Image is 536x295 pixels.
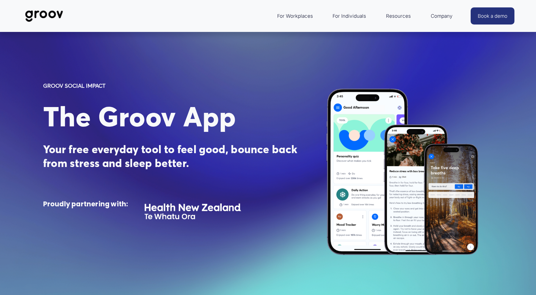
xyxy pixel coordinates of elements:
a: folder dropdown [428,8,456,24]
strong: Your free everyday tool to feel good, bounce back from stress and sleep better. [43,143,300,170]
img: Groov | Workplace Science Platform | Unlock Performance | Drive Results [22,5,67,27]
span: Resources [386,12,411,21]
span: For Workplaces [277,12,313,21]
a: Book a demo [471,7,514,25]
strong: GROOV SOCIAL IMPACT [43,82,106,89]
a: For Individuals [329,8,369,24]
a: folder dropdown [274,8,316,24]
a: folder dropdown [383,8,414,24]
strong: Proudly partnering with: [43,200,128,209]
span: The Groov App [43,100,236,133]
span: Company [431,12,453,21]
